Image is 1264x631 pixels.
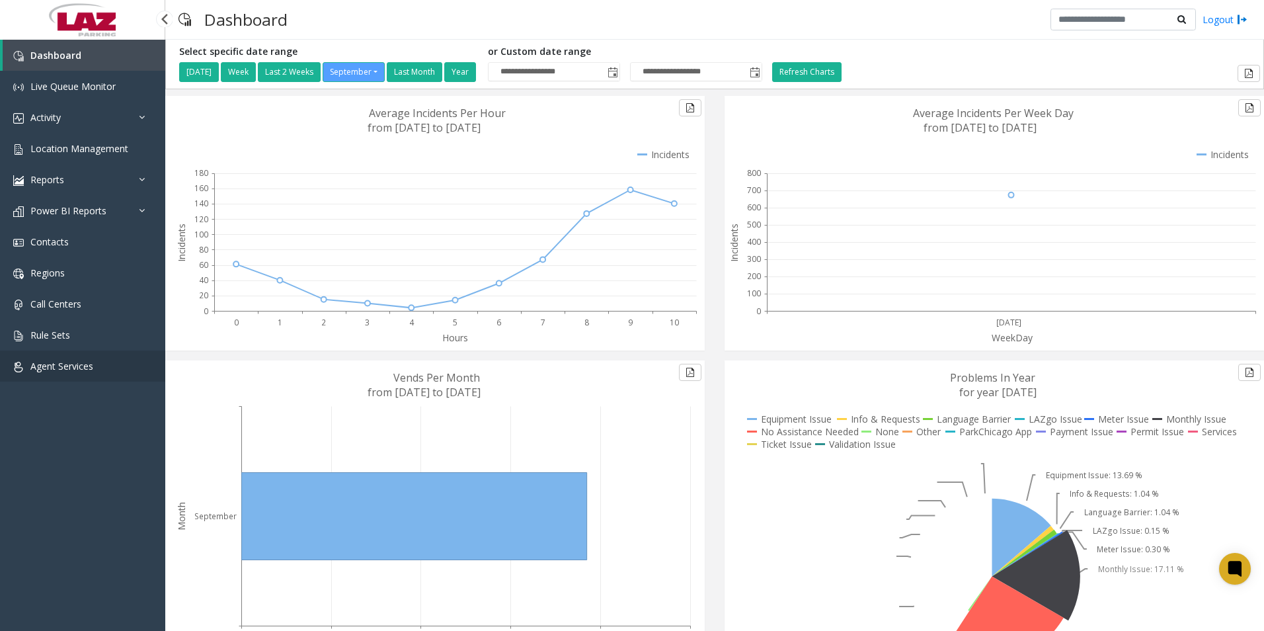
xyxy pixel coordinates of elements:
[13,269,24,279] img: 'icon'
[1070,488,1159,499] text: Info & Requests: 1.04 %
[1238,99,1261,116] button: Export to pdf
[996,317,1021,328] text: [DATE]
[221,62,256,82] button: Week
[30,142,128,155] span: Location Management
[175,224,188,262] text: Incidents
[179,62,219,82] button: [DATE]
[30,267,65,279] span: Regions
[199,244,208,255] text: 80
[772,62,842,82] button: Refresh Charts
[747,185,761,196] text: 700
[194,229,208,240] text: 100
[670,317,679,328] text: 10
[679,364,701,381] button: Export to pdf
[409,317,415,328] text: 4
[13,51,24,62] img: 'icon'
[628,317,633,328] text: 9
[950,370,1035,385] text: Problems In Year
[13,206,24,217] img: 'icon'
[178,3,191,36] img: pageIcon
[175,502,188,530] text: Month
[199,259,208,271] text: 60
[194,198,208,209] text: 140
[1098,564,1184,575] text: Monthly Issue: 17.11 %
[30,80,116,93] span: Live Queue Monitor
[13,82,24,93] img: 'icon'
[444,62,476,82] button: Year
[992,331,1033,344] text: WeekDay
[1238,364,1261,381] button: Export to pdf
[1238,65,1260,82] button: Export to pdf
[1046,470,1142,481] text: Equipment Issue: 13.69 %
[679,99,701,116] button: Export to pdf
[747,288,761,299] text: 100
[30,204,106,217] span: Power BI Reports
[959,385,1037,400] text: for year [DATE]
[13,300,24,310] img: 'icon'
[30,298,81,310] span: Call Centers
[747,271,761,282] text: 200
[365,317,370,328] text: 3
[234,317,239,328] text: 0
[747,63,762,81] span: Toggle popup
[30,360,93,372] span: Agent Services
[387,62,442,82] button: Last Month
[747,253,761,265] text: 300
[13,237,24,248] img: 'icon'
[1093,525,1169,536] text: LAZgo Issue: 0.15 %
[368,385,481,400] text: from [DATE] to [DATE]
[1237,13,1247,26] img: logout
[1084,507,1179,518] text: Language Barrier: 1.04 %
[321,317,326,328] text: 2
[747,167,761,179] text: 800
[488,46,762,58] h5: or Custom date range
[30,111,61,124] span: Activity
[199,290,208,301] text: 20
[453,317,457,328] text: 5
[194,167,208,179] text: 180
[194,511,237,522] text: September
[13,331,24,341] img: 'icon'
[369,106,506,120] text: Average Incidents Per Hour
[179,46,478,58] h5: Select specific date range
[198,3,294,36] h3: Dashboard
[278,317,282,328] text: 1
[496,317,501,328] text: 6
[30,235,69,248] span: Contacts
[194,183,208,194] text: 160
[30,173,64,186] span: Reports
[442,331,468,344] text: Hours
[258,62,321,82] button: Last 2 Weeks
[199,274,208,286] text: 40
[756,306,761,317] text: 0
[747,202,761,213] text: 600
[323,62,385,82] button: September
[1203,13,1247,26] a: Logout
[1097,544,1170,555] text: Meter Issue: 0.30 %
[924,120,1037,135] text: from [DATE] to [DATE]
[584,317,589,328] text: 8
[204,306,208,317] text: 0
[13,175,24,186] img: 'icon'
[30,49,81,62] span: Dashboard
[913,106,1074,120] text: Average Incidents Per Week Day
[368,120,481,135] text: from [DATE] to [DATE]
[30,329,70,341] span: Rule Sets
[393,370,480,385] text: Vends Per Month
[728,224,740,262] text: Incidents
[747,219,761,230] text: 500
[605,63,619,81] span: Toggle popup
[3,40,165,71] a: Dashboard
[13,113,24,124] img: 'icon'
[13,144,24,155] img: 'icon'
[747,236,761,247] text: 400
[194,214,208,225] text: 120
[541,317,545,328] text: 7
[13,362,24,372] img: 'icon'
